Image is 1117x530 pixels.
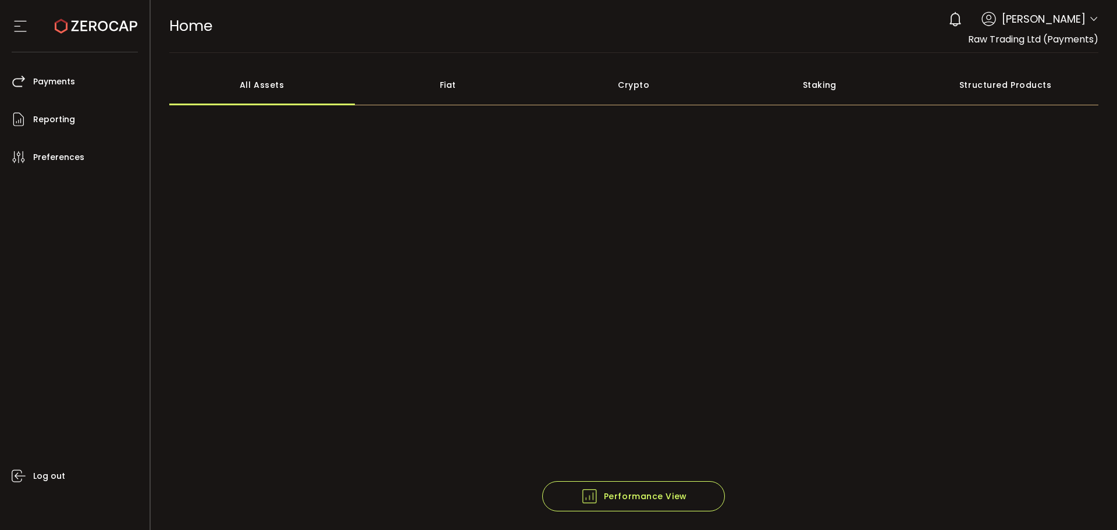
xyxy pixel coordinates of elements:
span: Raw Trading Ltd (Payments) [968,33,1098,46]
span: Log out [33,468,65,485]
div: Structured Products [913,65,1099,105]
span: Home [169,16,212,36]
div: Fiat [355,65,541,105]
span: Performance View [581,488,687,505]
button: Performance View [542,481,725,511]
div: All Assets [169,65,355,105]
div: Crypto [541,65,727,105]
span: Reporting [33,111,75,128]
span: Payments [33,73,75,90]
span: Preferences [33,149,84,166]
div: Staking [727,65,913,105]
iframe: Chat Widget [1059,474,1117,530]
span: [PERSON_NAME] [1002,11,1086,27]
